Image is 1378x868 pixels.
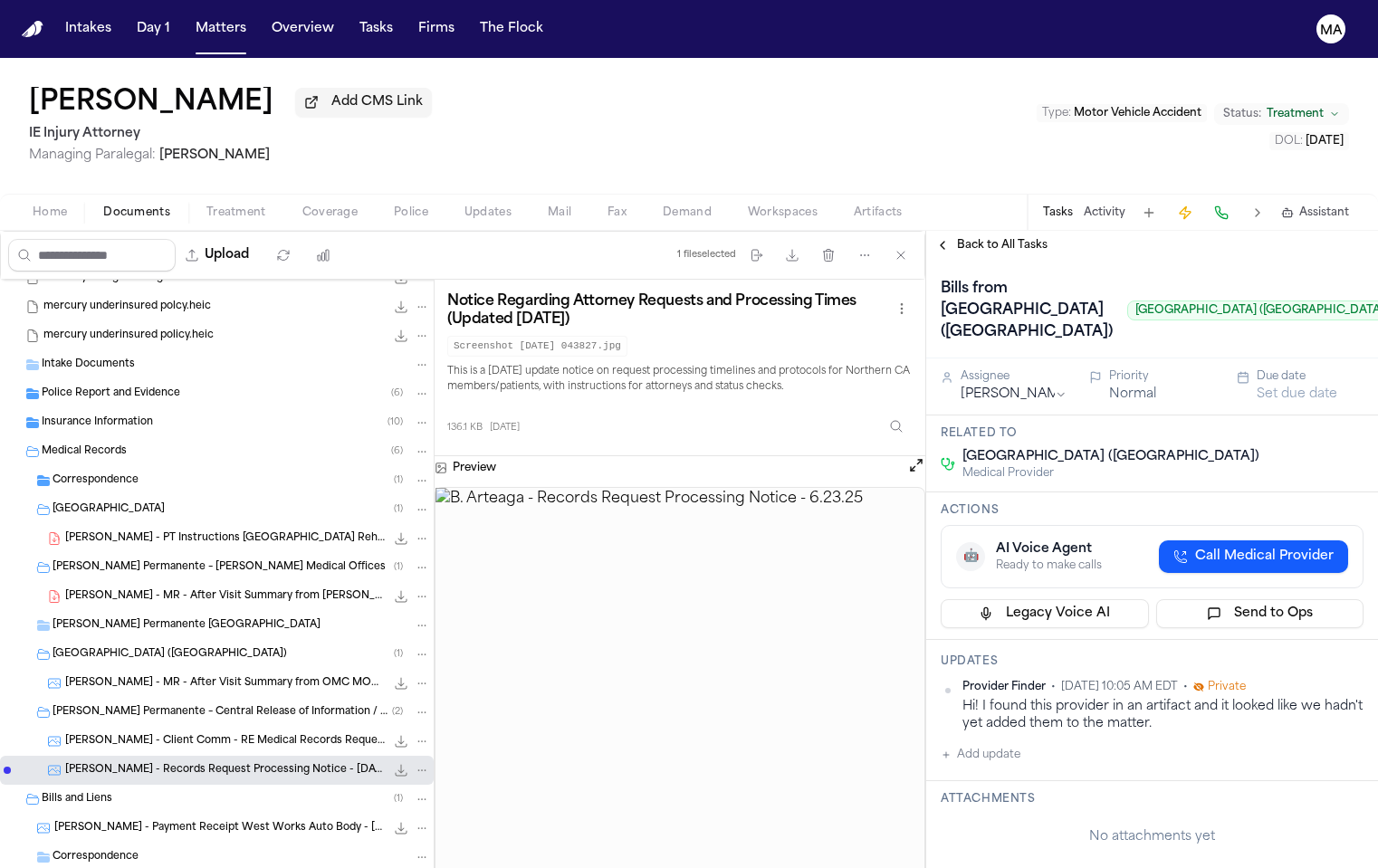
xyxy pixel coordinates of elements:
[43,329,214,344] span: mercury underinsured policy.heic
[677,249,736,261] div: 1 file selected
[1084,205,1125,220] button: Activity
[941,426,1364,441] h3: Related to
[53,560,386,576] span: [PERSON_NAME] Permanente – [PERSON_NAME] Medical Offices
[447,336,627,357] code: Screenshot [DATE] 043827.jpg
[1051,680,1056,694] span: •
[65,734,385,749] span: [PERSON_NAME] - Client Comm - RE Medical Records Request - [DATE]
[1267,107,1324,121] span: Treatment
[1136,200,1162,225] button: Add Task
[392,707,403,717] span: ( 2 )
[391,388,403,398] span: ( 6 )
[392,587,410,606] button: Download B. Arteaga - MR - After Visit Summary from Kaiser Permanente - 2.19.25
[1208,680,1246,694] span: Private
[302,205,358,220] span: Coverage
[548,205,571,220] span: Mail
[1061,680,1178,694] span: [DATE] 10:05 AM EDT
[394,504,403,514] span: ( 1 )
[1195,548,1334,566] span: Call Medical Provider
[941,503,1364,518] h3: Actions
[941,792,1364,806] h3: Attachments
[961,369,1067,384] div: Assignee
[933,274,1120,347] h1: Bills from [GEOGRAPHIC_DATA] ([GEOGRAPHIC_DATA])
[394,205,428,220] span: Police
[854,205,903,220] span: Artifacts
[962,698,1364,733] div: Hi! I found this provider in an artifact and it looked like we hadn't yet added them to the matter.
[1257,386,1337,404] button: Set due date
[1109,386,1156,404] button: Normal
[53,647,287,663] span: [GEOGRAPHIC_DATA] ([GEOGRAPHIC_DATA])
[29,148,156,162] span: Managing Paralegal:
[392,529,410,548] button: Download B. Arteaga - PT Instructions Rancho San Antonio Rehab - 3.4.25
[1172,200,1198,225] button: Create Immediate Task
[29,123,432,145] h2: IE Injury Attorney
[941,744,1020,766] button: Add update
[1281,205,1349,220] button: Assistant
[65,589,385,605] span: [PERSON_NAME] - MR - After Visit Summary from [PERSON_NAME] Permanente - [DATE]
[1257,369,1364,384] div: Due date
[264,13,341,45] a: Overview
[388,417,403,427] span: ( 10 )
[65,763,385,778] span: [PERSON_NAME] - Records Request Processing Notice - [DATE]
[65,531,385,547] span: [PERSON_NAME] - PT Instructions [GEOGRAPHIC_DATA] Rehab - [DATE]
[54,821,385,836] span: [PERSON_NAME] - Payment Receipt West Works Auto Body - [DATE]
[42,415,153,431] span: Insurance Information
[1299,205,1349,220] span: Assistant
[1183,680,1188,694] span: •
[1209,200,1234,225] button: Make a Call
[1037,104,1207,122] button: Edit Type: Motor Vehicle Accident
[1223,107,1261,121] span: Status:
[176,239,260,272] button: Upload
[941,828,1364,846] div: No attachments yet
[29,87,273,119] button: Edit matter name
[996,558,1102,573] div: Ready to make calls
[42,444,127,460] span: Medical Records
[103,205,170,220] span: Documents
[42,386,180,402] span: Police Report and Evidence
[394,475,403,485] span: ( 1 )
[962,448,1259,466] span: [GEOGRAPHIC_DATA] ([GEOGRAPHIC_DATA])
[394,794,403,804] span: ( 1 )
[962,466,1259,481] span: Medical Provider
[748,205,818,220] span: Workspaces
[392,732,410,750] button: Download B. Arteaga - Client Comm - RE Medical Records Request - 5.30.25
[392,674,410,692] button: Download B. Arteaga - MR - After Visit Summary from OMC MOBD XR R2 - 1.30.25
[394,562,403,572] span: ( 1 )
[1074,108,1201,119] span: Motor Vehicle Accident
[1275,136,1303,147] span: DOL :
[65,676,385,692] span: [PERSON_NAME] - MR - After Visit Summary from OMC MOBD XR R2 - [DATE]
[1156,599,1364,628] button: Send to Ops
[941,599,1149,628] button: Legacy Voice AI
[43,300,211,315] span: mercury underinsured polcy.heic
[907,456,925,474] button: Open preview
[29,87,273,119] h1: [PERSON_NAME]
[58,13,119,45] button: Intakes
[962,680,1046,694] span: Provider Finder
[464,205,512,220] span: Updates
[411,13,462,45] a: Firms
[42,358,135,373] span: Intake Documents
[392,819,410,837] button: Download B. Arteaga - Payment Receipt West Works Auto Body - 2.7.25
[22,21,43,38] a: Home
[53,705,392,720] span: [PERSON_NAME] Permanente – Central Release of Information / Health Information Management Services
[295,88,432,117] button: Add CMS Link
[53,473,139,489] span: Correspondence
[453,461,496,475] h3: Preview
[188,13,254,45] a: Matters
[53,850,139,865] span: Correspondence
[392,761,410,779] button: Download B. Arteaga - Records Request Processing Notice - 6.23.25
[608,205,627,220] span: Fax
[447,292,891,329] h3: Notice Regarding Attorney Requests and Processing Times (Updated [DATE])
[1043,205,1073,220] button: Tasks
[941,654,1364,669] h3: Updates
[159,148,270,162] span: [PERSON_NAME]
[22,21,43,38] img: Finch Logo
[490,421,520,434] span: [DATE]
[1306,136,1344,147] span: [DATE]
[8,239,176,272] input: Search files
[907,456,925,480] button: Open preview
[129,13,177,45] button: Day 1
[53,502,165,518] span: [GEOGRAPHIC_DATA]
[447,421,483,434] span: 136.1 KB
